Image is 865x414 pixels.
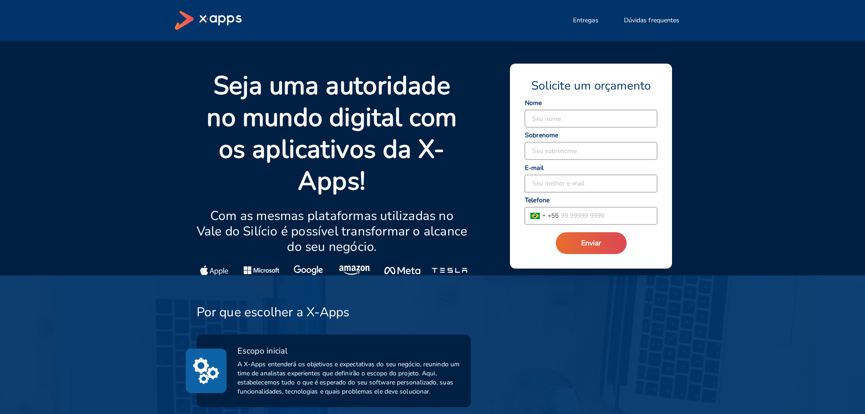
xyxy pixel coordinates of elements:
[339,265,372,275] img: Amazon
[193,356,219,386] img: method1_initial_scope.svg
[197,304,350,320] h3: Por que escolher a X-Apps
[525,142,657,160] input: Seu sobrenome
[548,211,559,220] span: + 55
[562,11,609,30] button: Entregas
[243,265,279,275] img: Microsoft
[237,360,460,396] span: A X-Apps entenderá os objetivos e expectativas do seu negócio, reunindo um time de analistas expe...
[384,265,420,275] img: Meta
[237,345,287,356] span: Escopo inicial
[581,238,601,248] span: Enviar
[531,78,651,94] span: Solicite um orçamento
[431,265,467,275] img: Tesla
[613,11,691,30] button: Dúvidas frequentes
[197,70,468,197] p: Seja uma autoridade no mundo digital com os aplicativos da X-Apps!
[556,232,627,254] button: Enviar
[197,208,468,254] p: Com as mesmas plataformas utilizadas no Vale do Silício é possível transformar o alcance do seu n...
[200,265,228,275] img: Apple
[294,265,323,275] img: Google
[559,207,657,224] input: 99 99999 9999
[573,16,598,25] span: Entregas
[624,16,680,25] span: Dúvidas frequentes
[525,175,657,192] input: Seu melhor e-mail
[525,110,657,127] input: Seu nome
